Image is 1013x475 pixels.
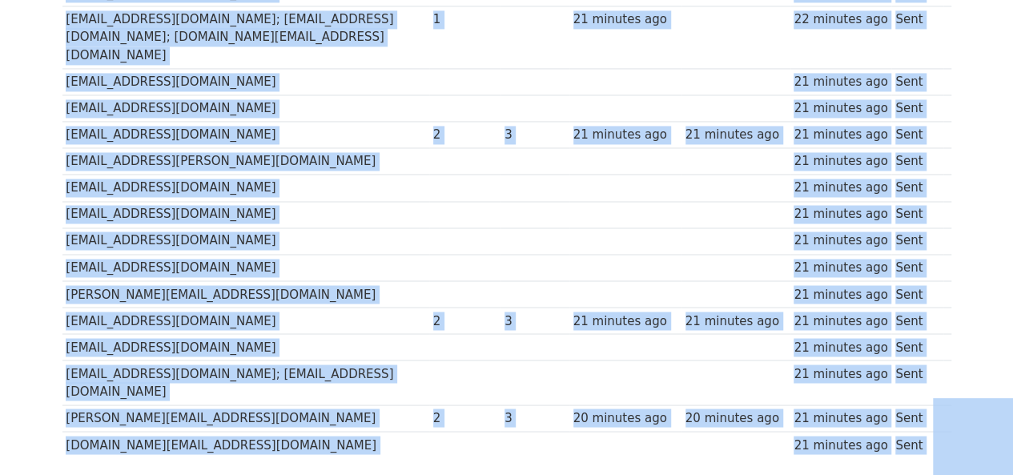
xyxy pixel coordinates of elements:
[794,231,887,250] div: 21 minutes ago
[794,436,887,454] div: 21 minutes ago
[794,285,887,304] div: 21 minutes ago
[794,10,887,29] div: 22 minutes ago
[891,95,943,122] td: Sent
[62,6,429,68] td: [EMAIL_ADDRESS][DOMAIN_NAME]; [EMAIL_ADDRESS][DOMAIN_NAME]; [DOMAIN_NAME][EMAIL_ADDRESS][DOMAIN_N...
[62,148,429,175] td: [EMAIL_ADDRESS][PERSON_NAME][DOMAIN_NAME]
[891,6,943,68] td: Sent
[685,126,786,144] div: 21 minutes ago
[794,312,887,330] div: 21 minutes ago
[891,175,943,201] td: Sent
[794,409,887,427] div: 21 minutes ago
[433,312,497,330] div: 2
[504,312,565,330] div: 3
[62,431,429,457] td: [DOMAIN_NAME][EMAIL_ADDRESS][DOMAIN_NAME]
[794,338,887,356] div: 21 minutes ago
[794,99,887,118] div: 21 minutes ago
[62,360,429,405] td: [EMAIL_ADDRESS][DOMAIN_NAME]; [EMAIL_ADDRESS][DOMAIN_NAME]
[891,360,943,405] td: Sent
[62,307,429,333] td: [EMAIL_ADDRESS][DOMAIN_NAME]
[62,227,429,254] td: [EMAIL_ADDRESS][DOMAIN_NAME]
[891,307,943,333] td: Sent
[891,201,943,227] td: Sent
[794,259,887,277] div: 21 minutes ago
[891,334,943,360] td: Sent
[62,280,429,307] td: [PERSON_NAME][EMAIL_ADDRESS][DOMAIN_NAME]
[933,398,1013,475] iframe: Chat Widget
[573,409,677,427] div: 20 minutes ago
[62,405,429,431] td: [PERSON_NAME][EMAIL_ADDRESS][DOMAIN_NAME]
[62,95,429,122] td: [EMAIL_ADDRESS][DOMAIN_NAME]
[62,201,429,227] td: [EMAIL_ADDRESS][DOMAIN_NAME]
[891,148,943,175] td: Sent
[891,405,943,431] td: Sent
[62,175,429,201] td: [EMAIL_ADDRESS][DOMAIN_NAME]
[62,254,429,280] td: [EMAIL_ADDRESS][DOMAIN_NAME]
[794,73,887,91] div: 21 minutes ago
[891,227,943,254] td: Sent
[504,409,565,427] div: 3
[685,312,786,330] div: 21 minutes ago
[433,409,497,427] div: 2
[573,312,677,330] div: 21 minutes ago
[891,69,943,95] td: Sent
[685,409,786,427] div: 20 minutes ago
[504,126,565,144] div: 3
[794,126,887,144] div: 21 minutes ago
[433,126,497,144] div: 2
[62,122,429,148] td: [EMAIL_ADDRESS][DOMAIN_NAME]
[891,122,943,148] td: Sent
[794,364,887,383] div: 21 minutes ago
[433,10,497,29] div: 1
[794,179,887,197] div: 21 minutes ago
[794,152,887,171] div: 21 minutes ago
[891,280,943,307] td: Sent
[891,254,943,280] td: Sent
[573,10,677,29] div: 21 minutes ago
[62,334,429,360] td: [EMAIL_ADDRESS][DOMAIN_NAME]
[891,431,943,457] td: Sent
[573,126,677,144] div: 21 minutes ago
[794,205,887,223] div: 21 minutes ago
[62,69,429,95] td: [EMAIL_ADDRESS][DOMAIN_NAME]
